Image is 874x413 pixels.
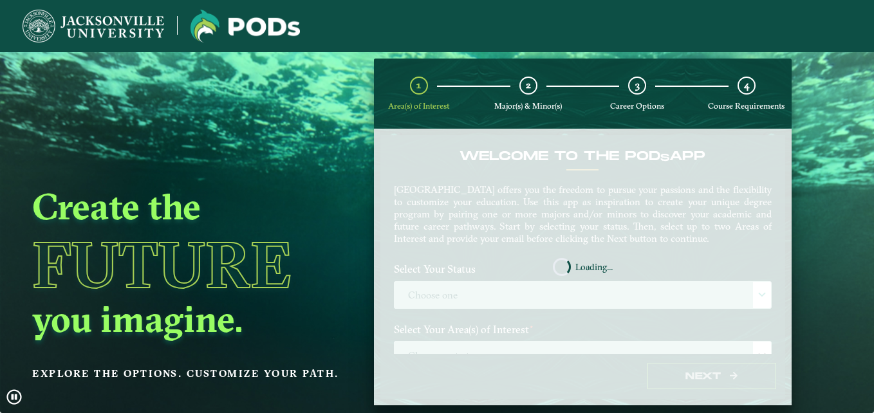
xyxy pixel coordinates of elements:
span: Area(s) of Interest [388,101,449,111]
img: Jacksonville University logo [23,10,164,42]
span: 1 [416,79,421,91]
span: 2 [526,79,531,91]
span: Career Options [610,101,664,111]
p: Explore the options. Customize your path. [32,364,344,383]
span: Course Requirements [708,101,785,111]
img: Jacksonville University logo [191,10,300,42]
span: 4 [744,79,749,91]
h2: Create the [32,184,344,229]
span: 3 [635,79,640,91]
span: Major(s) & Minor(s) [494,101,562,111]
h2: you imagine. [32,297,344,342]
span: Loading... [575,262,613,271]
h1: Future [32,234,344,297]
